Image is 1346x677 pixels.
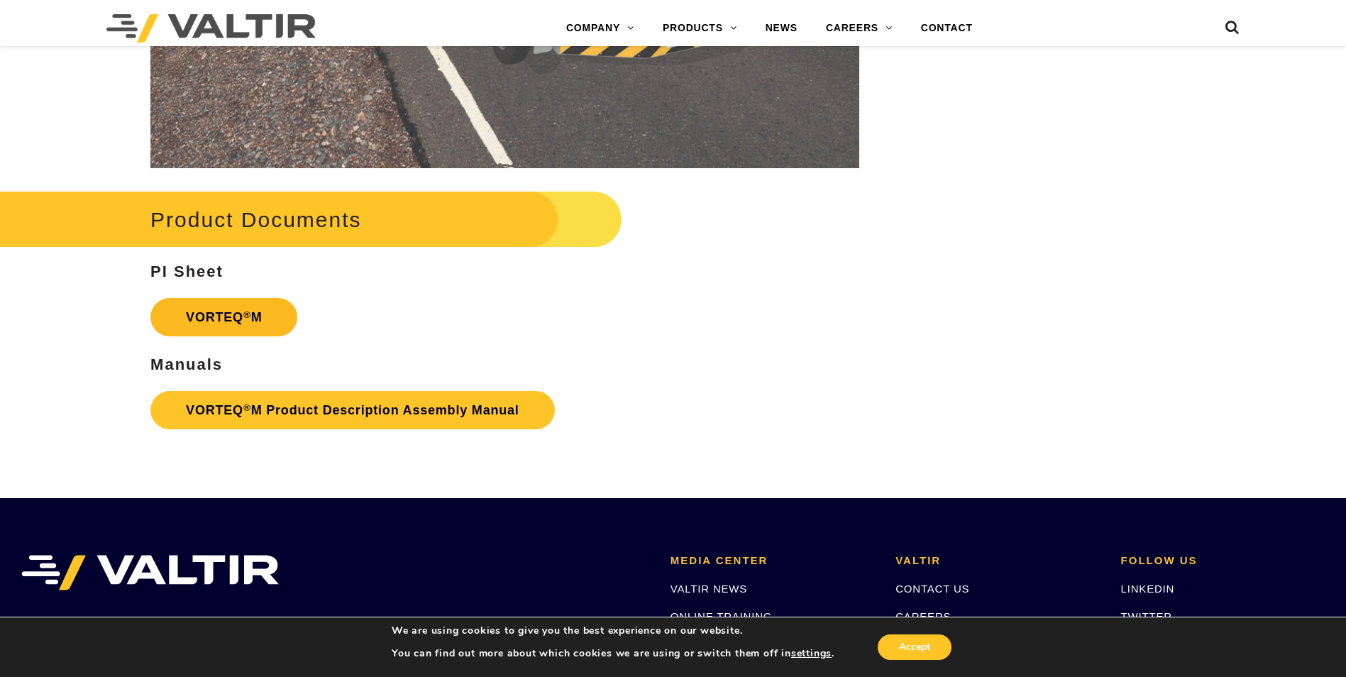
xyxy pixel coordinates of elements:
[106,14,316,43] img: Valtir
[649,14,751,43] a: PRODUCTS
[21,555,279,590] img: VALTIR
[878,634,951,660] button: Accept
[751,14,812,43] a: NEWS
[150,391,555,429] a: VORTEQ®M Product Description Assembly Manual
[150,298,297,336] a: VORTEQ®M
[392,647,834,660] p: You can find out more about which cookies we are using or switch them off in .
[895,610,951,622] a: CAREERS
[895,583,969,595] a: CONTACT US
[243,402,251,413] sup: ®
[552,14,649,43] a: COMPANY
[150,263,224,280] strong: PI Sheet
[907,14,987,43] a: CONTACT
[671,555,874,567] h2: MEDIA CENTER
[392,624,834,637] p: We are using cookies to give you the best experience on our website.
[243,309,251,320] sup: ®
[1121,583,1175,595] a: LINKEDIN
[150,356,223,373] strong: Manuals
[812,14,907,43] a: CAREERS
[671,583,747,595] a: VALTIR NEWS
[1121,555,1325,567] h2: FOLLOW US
[895,555,1099,567] h2: VALTIR
[791,647,832,660] button: settings
[1121,610,1172,622] a: TWITTER
[671,610,772,622] a: ONLINE TRAINING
